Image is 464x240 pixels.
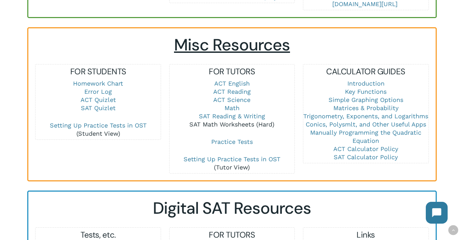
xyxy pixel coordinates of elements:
[35,66,161,77] h5: FOR STUDENTS
[333,104,398,111] a: Matrices & Probability
[419,195,454,230] iframe: Chatbot
[81,104,116,111] a: SAT Quizlet
[213,88,251,95] a: ACT Reading
[333,145,398,152] a: ACT Calculator Policy
[332,0,397,7] a: [DOMAIN_NAME][URL]
[184,155,280,163] a: Setting Up Practice Tests in OST
[84,88,112,95] a: Error Log
[211,138,253,145] a: Practice Tests
[224,104,240,111] a: Math
[170,155,295,171] p: (Tutor View)
[345,88,387,95] a: Key Functions
[310,129,421,144] a: Manually Programming the Quadratic Equation
[189,121,274,128] a: SAT Math Worksheets (Hard)
[214,80,250,87] a: ACT English
[329,96,403,103] a: Simple Graphing Options
[170,66,295,77] h5: FOR TUTORS
[81,96,116,103] a: ACT Quizlet
[303,66,429,77] h5: CALCULATOR GUIDES
[35,198,429,218] h2: Digital SAT Resources
[199,112,265,120] a: SAT Reading & Writing
[334,153,398,161] a: SAT Calculator Policy
[35,121,161,138] p: (Student View)
[303,112,428,120] a: Trigonometry, Exponents, and Logarithms
[347,80,385,87] a: Introduction
[50,122,147,129] a: Setting Up Practice Tests in OST
[213,96,250,103] a: ACT Science
[306,121,426,128] a: Conics, Polysmlt, and Other Useful Apps
[73,80,123,87] a: Homework Chart
[174,34,290,56] span: Misc Resources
